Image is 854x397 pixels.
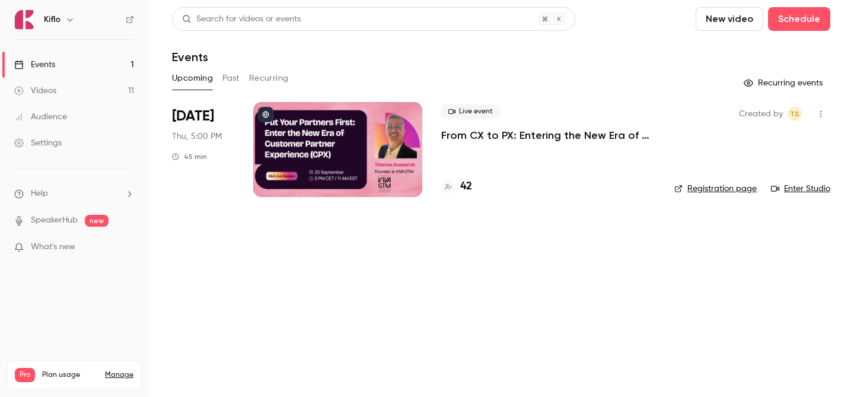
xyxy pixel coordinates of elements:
[441,128,655,142] a: From CX to PX: Entering the New Era of Partner Experience
[771,183,830,195] a: Enter Studio
[14,59,55,71] div: Events
[42,370,98,380] span: Plan usage
[696,7,763,31] button: New video
[31,241,75,253] span: What's new
[172,102,234,197] div: Sep 25 Thu, 5:00 PM (Europe/Rome)
[172,131,222,142] span: Thu, 5:00 PM
[739,107,783,121] span: Created by
[44,14,60,26] h6: Kiflo
[14,85,56,97] div: Videos
[249,69,289,88] button: Recurring
[222,69,240,88] button: Past
[14,188,134,200] li: help-dropdown-opener
[85,215,109,227] span: new
[768,7,830,31] button: Schedule
[172,107,214,126] span: [DATE]
[460,179,472,195] h4: 42
[172,152,207,161] div: 45 min
[441,179,472,195] a: 42
[674,183,757,195] a: Registration page
[172,69,213,88] button: Upcoming
[31,214,78,227] a: SpeakerHub
[14,137,62,149] div: Settings
[790,107,799,121] span: TS
[182,13,301,26] div: Search for videos or events
[441,104,500,119] span: Live event
[120,242,134,253] iframe: Noticeable Trigger
[15,10,34,29] img: Kiflo
[738,74,830,93] button: Recurring events
[105,370,133,380] a: Manage
[15,368,35,382] span: Pro
[14,111,67,123] div: Audience
[788,107,802,121] span: Tomica Stojanovikj
[31,188,48,200] span: Help
[172,50,208,64] h1: Events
